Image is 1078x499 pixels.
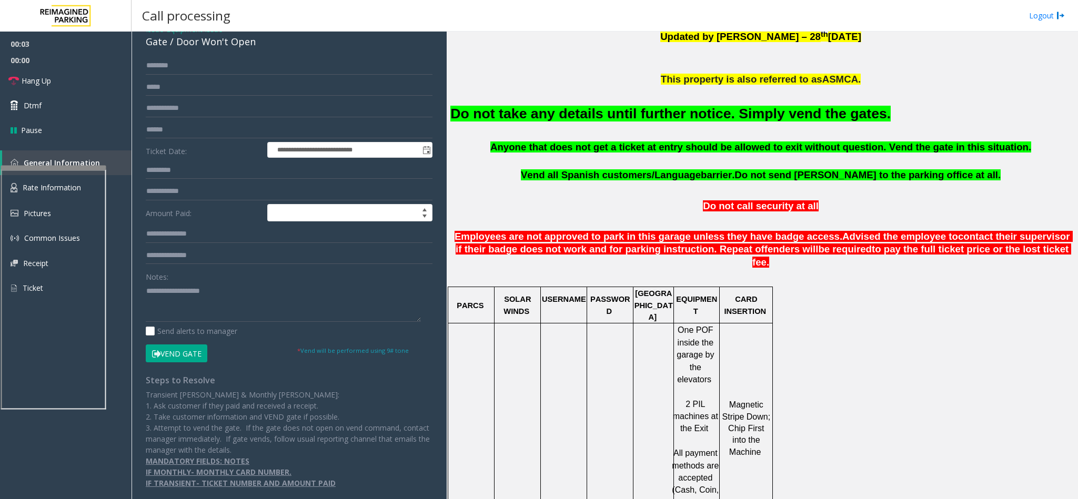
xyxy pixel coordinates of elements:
span: - [164,24,223,34]
p: 3. Attempt to vend the gate. If the gate does not open on vend command, contact manager immediate... [146,422,432,455]
a: Logout [1029,10,1065,21]
span: Do not call security at all [703,200,819,211]
a: General Information [2,150,132,175]
span: General Information [24,158,100,168]
span: ASMCA. [822,74,861,85]
label: Send alerts to manager [146,325,237,337]
span: Pause [21,125,42,136]
span: be required [818,243,872,254]
u: IF TRANSIENT- TICKET NUMBER AND AMOUNT PAID [146,478,336,488]
h4: Steps to Resolve [146,375,432,385]
p: 1. Ask customer if they paid and received a receipt. [146,400,432,411]
span: Toggle popup [420,142,432,157]
span: Hang Up [22,75,51,86]
u: IF MONTHLY- MONTHLY CARD NUMBER. [146,467,291,477]
small: Vend will be performed using 9# tone [297,347,409,354]
span: PASSWORD [590,295,630,315]
span: Advised the employee to [842,231,958,242]
span: Decrease value [417,213,432,221]
span: Updated by [PERSON_NAME] – 28 [660,31,821,42]
span: This property is also referred to as [661,74,822,85]
span: Dtmf [24,100,42,111]
span: PARCS [457,301,483,310]
span: CARD INSERTION [724,295,766,315]
span: Do not send [PERSON_NAME] to the parking office at all. [734,169,1001,180]
span: Magnetic Stripe Down; Chip First into the Machine [722,400,773,456]
span: contact their supervisor if their badge does not work and for parking instruction. Repeat offende... [456,231,1073,255]
span: th [821,30,828,38]
span: Increase value [417,205,432,213]
u: MANDATORY FIELDS: NOTES [146,456,249,466]
label: Amount Paid: [143,204,265,222]
img: 'icon' [11,159,18,167]
span: barrier. [701,169,734,180]
button: Vend Gate [146,344,207,362]
span: Employees are not approved to park in this garage unless they have badge access. [455,231,842,242]
span: 2 PIL machines at the Exit [673,400,721,433]
label: Notes: [146,268,168,282]
span: Vend all Spanish customers/Language [521,169,701,180]
span: [DATE] [828,31,861,42]
span: One POF inside the garage by the elevators [677,325,717,384]
font: Do not take any details until further notice. Simply vend the gates. [450,106,891,121]
p: 2. Take customer information and VEND gate if possible. [146,411,432,422]
label: Ticket Date: [143,142,265,158]
h3: Call processing [137,3,236,28]
span: Anyone that does not get a ticket at entry should be allowed to exit without question. Vend the g... [490,141,1031,152]
p: Transient [PERSON_NAME] & Monthly [PERSON_NAME]: [146,389,432,400]
div: Gate / Door Won't Open [146,35,432,49]
span: to pay the full ticket price or the lost ticket fee. [752,243,1071,268]
span: EQUIPMENT [676,295,717,315]
span: SOLAR WINDS [503,295,533,315]
span: USERNAME [542,295,586,303]
span: [GEOGRAPHIC_DATA] [634,289,673,321]
img: logout [1056,10,1065,21]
